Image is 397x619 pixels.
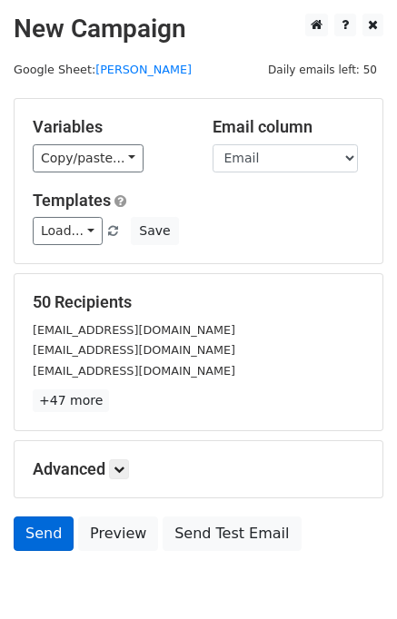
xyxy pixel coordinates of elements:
[33,191,111,210] a: Templates
[14,516,74,551] a: Send
[163,516,301,551] a: Send Test Email
[213,117,365,137] h5: Email column
[33,217,103,245] a: Load...
[78,516,158,551] a: Preview
[14,63,192,76] small: Google Sheet:
[14,14,383,44] h2: New Campaign
[33,292,364,312] h5: 50 Recipients
[33,323,235,337] small: [EMAIL_ADDRESS][DOMAIN_NAME]
[131,217,178,245] button: Save
[262,60,383,80] span: Daily emails left: 50
[33,343,235,357] small: [EMAIL_ADDRESS][DOMAIN_NAME]
[33,144,144,172] a: Copy/paste...
[33,389,109,412] a: +47 more
[33,117,185,137] h5: Variables
[33,364,235,378] small: [EMAIL_ADDRESS][DOMAIN_NAME]
[95,63,192,76] a: [PERSON_NAME]
[262,63,383,76] a: Daily emails left: 50
[33,459,364,479] h5: Advanced
[306,532,397,619] iframe: Chat Widget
